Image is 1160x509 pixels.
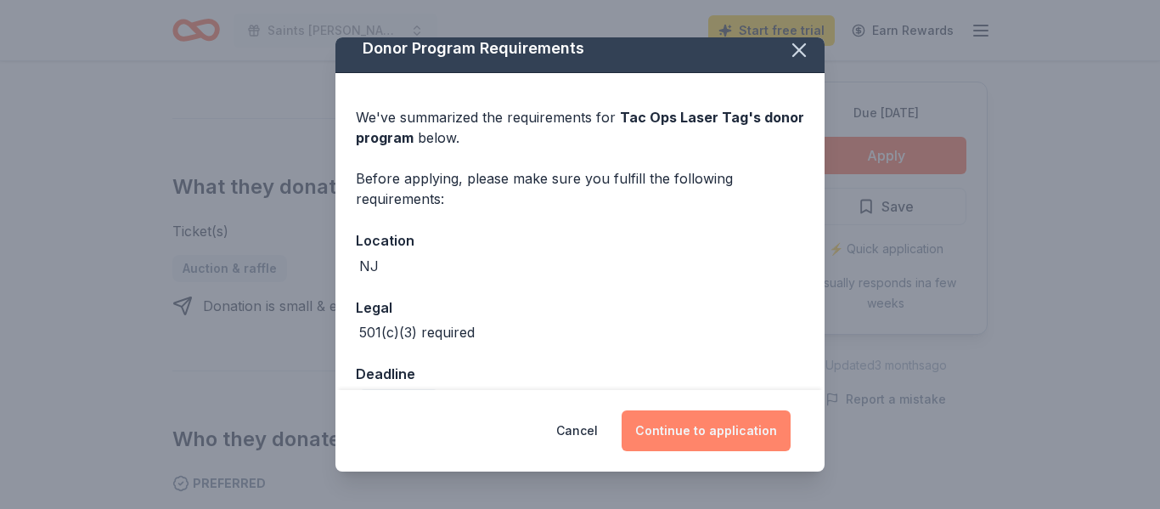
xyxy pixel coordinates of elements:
div: Donor Program Requirements [335,25,825,73]
div: We've summarized the requirements for below. [356,107,804,148]
button: Continue to application [622,410,791,451]
button: Cancel [556,410,598,451]
div: 501(c)(3) required [359,322,475,342]
div: Before applying, please make sure you fulfill the following requirements: [356,168,804,209]
div: Location [356,229,804,252]
div: Legal [356,297,804,319]
div: NJ [359,256,379,276]
div: Deadline [356,363,804,385]
div: Due [DATE] [359,389,438,413]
